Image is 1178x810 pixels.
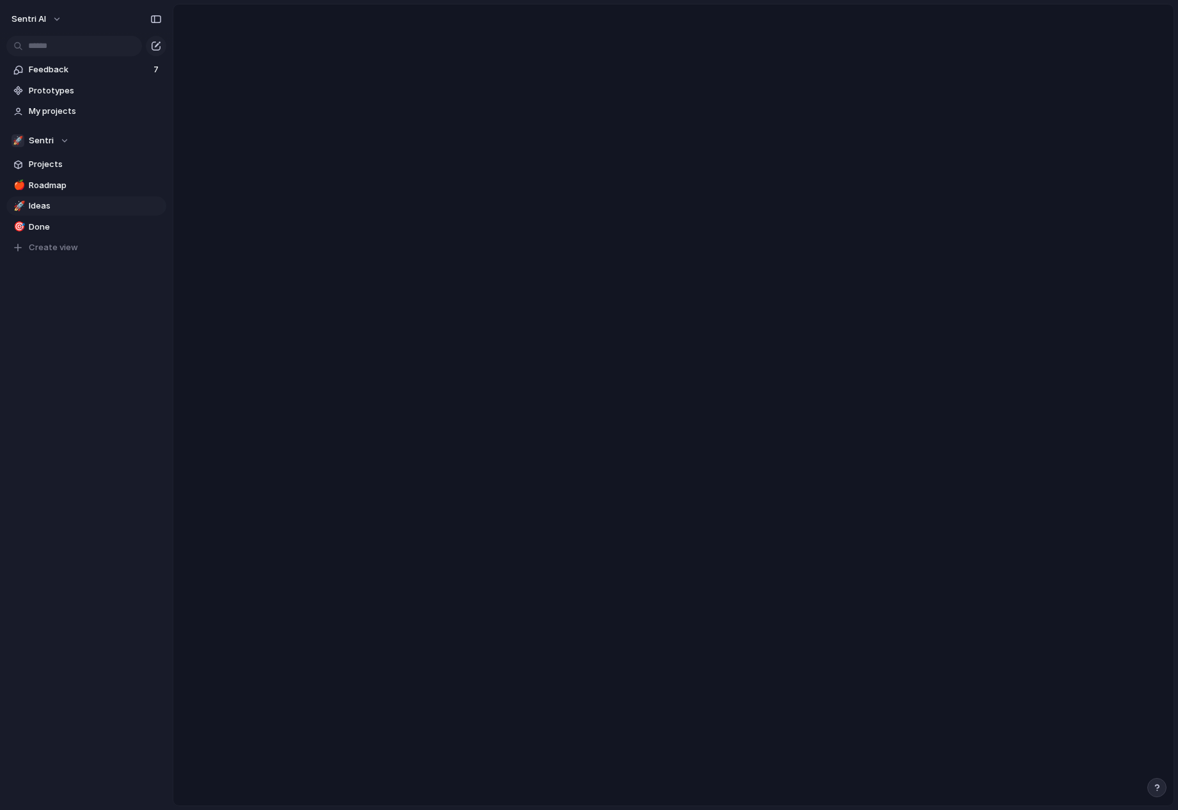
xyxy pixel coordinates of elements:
[6,81,166,100] a: Prototypes
[29,63,150,76] span: Feedback
[6,218,166,237] a: 🎯Done
[12,13,46,26] span: Sentri AI
[29,158,162,171] span: Projects
[6,238,166,257] button: Create view
[6,176,166,195] a: 🍎Roadmap
[29,200,162,212] span: Ideas
[29,179,162,192] span: Roadmap
[12,179,24,192] button: 🍎
[29,105,162,118] span: My projects
[6,155,166,174] a: Projects
[6,60,166,79] a: Feedback7
[6,131,166,150] button: 🚀Sentri
[13,199,22,214] div: 🚀
[12,221,24,234] button: 🎯
[29,241,78,254] span: Create view
[29,134,54,147] span: Sentri
[12,134,24,147] div: 🚀
[29,221,162,234] span: Done
[29,84,162,97] span: Prototypes
[6,102,166,121] a: My projects
[153,63,161,76] span: 7
[6,9,68,29] button: Sentri AI
[12,200,24,212] button: 🚀
[13,178,22,193] div: 🍎
[6,196,166,216] a: 🚀Ideas
[13,219,22,234] div: 🎯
